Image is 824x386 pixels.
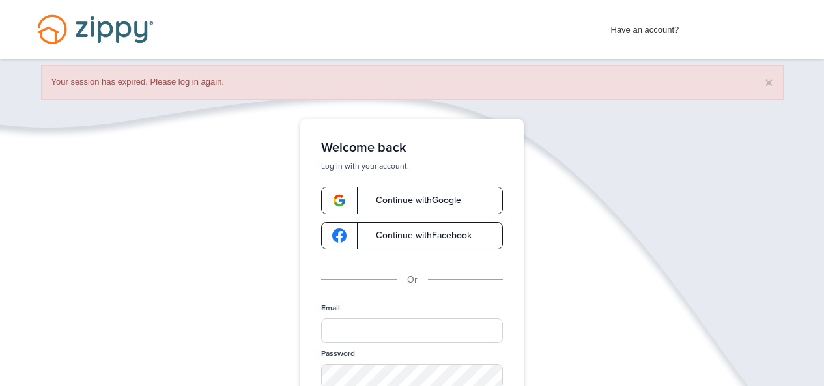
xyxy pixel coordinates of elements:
[321,348,355,359] label: Password
[332,193,347,208] img: google-logo
[321,303,340,314] label: Email
[321,161,503,171] p: Log in with your account.
[321,187,503,214] a: google-logoContinue withGoogle
[611,16,679,37] span: Have an account?
[332,228,347,243] img: google-logo
[41,65,784,100] div: Your session has expired. Please log in again.
[363,196,461,205] span: Continue with Google
[407,273,418,287] p: Or
[765,76,773,89] button: ×
[321,318,503,343] input: Email
[321,140,503,156] h1: Welcome back
[363,231,472,240] span: Continue with Facebook
[321,222,503,249] a: google-logoContinue withFacebook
